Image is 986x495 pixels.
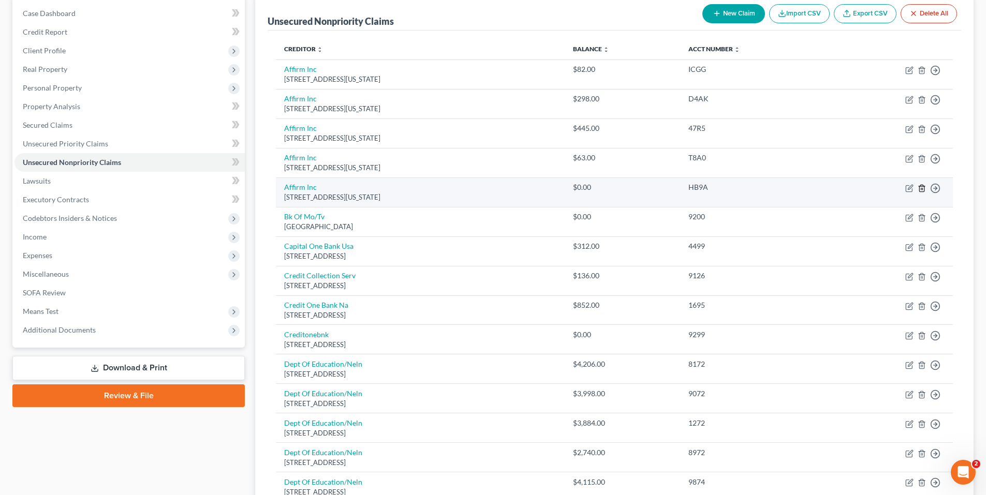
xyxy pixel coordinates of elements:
[284,448,362,457] a: Dept Of Education/Neln
[23,27,67,36] span: Credit Report
[284,133,556,143] div: [STREET_ADDRESS][US_STATE]
[688,329,822,340] div: 9299
[23,65,67,73] span: Real Property
[23,232,47,241] span: Income
[23,158,121,167] span: Unsecured Nonpriority Claims
[573,329,672,340] div: $0.00
[14,283,245,302] a: SOFA Review
[573,241,672,251] div: $312.00
[23,121,72,129] span: Secured Claims
[573,300,672,310] div: $852.00
[14,23,245,41] a: Credit Report
[573,153,672,163] div: $63.00
[12,384,245,407] a: Review & File
[284,458,556,468] div: [STREET_ADDRESS]
[688,300,822,310] div: 1695
[688,182,822,192] div: HB9A
[284,45,323,53] a: Creditor unfold_more
[284,212,325,221] a: Bk Of Mo/Tv
[14,190,245,209] a: Executory Contracts
[688,418,822,428] div: 1272
[284,74,556,84] div: [STREET_ADDRESS][US_STATE]
[284,330,329,339] a: Creditonebnk
[23,139,108,148] span: Unsecured Priority Claims
[268,15,394,27] div: Unsecured Nonpriority Claims
[23,195,89,204] span: Executory Contracts
[284,301,348,309] a: Credit One Bank Na
[317,47,323,53] i: unfold_more
[284,94,317,103] a: Affirm Inc
[23,102,80,111] span: Property Analysis
[688,123,822,133] div: 47R5
[14,4,245,23] a: Case Dashboard
[688,388,822,399] div: 9072
[284,222,556,232] div: [GEOGRAPHIC_DATA]
[284,369,556,379] div: [STREET_ADDRESS]
[603,47,609,53] i: unfold_more
[688,477,822,487] div: 9874
[23,46,66,55] span: Client Profile
[284,477,362,486] a: Dept Of Education/Neln
[734,47,740,53] i: unfold_more
[14,134,245,153] a: Unsecured Priority Claims
[23,251,52,260] span: Expenses
[284,65,317,73] a: Affirm Inc
[573,359,672,369] div: $4,206.00
[688,271,822,281] div: 9126
[573,64,672,74] div: $82.00
[14,172,245,190] a: Lawsuits
[284,428,556,438] div: [STREET_ADDRESS]
[573,477,672,487] div: $4,115.00
[688,447,822,458] div: 8972
[284,124,317,132] a: Affirm Inc
[23,269,69,278] span: Miscellaneous
[23,176,51,185] span: Lawsuits
[573,45,609,53] a: Balance unfold_more
[284,399,556,409] div: [STREET_ADDRESS]
[284,389,362,398] a: Dept Of Education/Neln
[14,97,245,116] a: Property Analysis
[573,418,672,428] div: $3,884.00
[972,460,980,468] span: 2
[284,242,354,250] a: Capital One Bank Usa
[284,340,556,350] div: [STREET_ADDRESS]
[284,359,362,368] a: Dept Of Education/Neln
[573,94,672,104] div: $298.00
[573,388,672,399] div: $3,998.00
[284,251,556,261] div: [STREET_ADDRESS]
[12,356,245,380] a: Download & Print
[284,310,556,320] div: [STREET_ADDRESS]
[702,4,765,23] button: New Claim
[284,418,362,427] a: Dept Of Education/Neln
[23,9,76,18] span: Case Dashboard
[834,4,896,23] a: Export CSV
[284,281,556,291] div: [STREET_ADDRESS]
[688,241,822,251] div: 4499
[573,182,672,192] div: $0.00
[284,153,317,162] a: Affirm Inc
[14,116,245,134] a: Secured Claims
[23,325,96,334] span: Additional Documents
[573,212,672,222] div: $0.00
[901,4,957,23] button: Delete All
[573,123,672,133] div: $445.00
[951,460,976,485] iframe: Intercom live chat
[688,64,822,74] div: ICGG
[284,271,356,280] a: Credit Collection Serv
[23,307,58,316] span: Means Test
[688,45,740,53] a: Acct Number unfold_more
[688,153,822,163] div: T8A0
[573,271,672,281] div: $136.00
[284,104,556,114] div: [STREET_ADDRESS][US_STATE]
[23,83,82,92] span: Personal Property
[23,288,66,297] span: SOFA Review
[23,214,117,222] span: Codebtors Insiders & Notices
[14,153,245,172] a: Unsecured Nonpriority Claims
[769,4,830,23] button: Import CSV
[688,212,822,222] div: 9200
[284,183,317,191] a: Affirm Inc
[284,192,556,202] div: [STREET_ADDRESS][US_STATE]
[688,94,822,104] div: D4AK
[573,447,672,458] div: $2,740.00
[284,163,556,173] div: [STREET_ADDRESS][US_STATE]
